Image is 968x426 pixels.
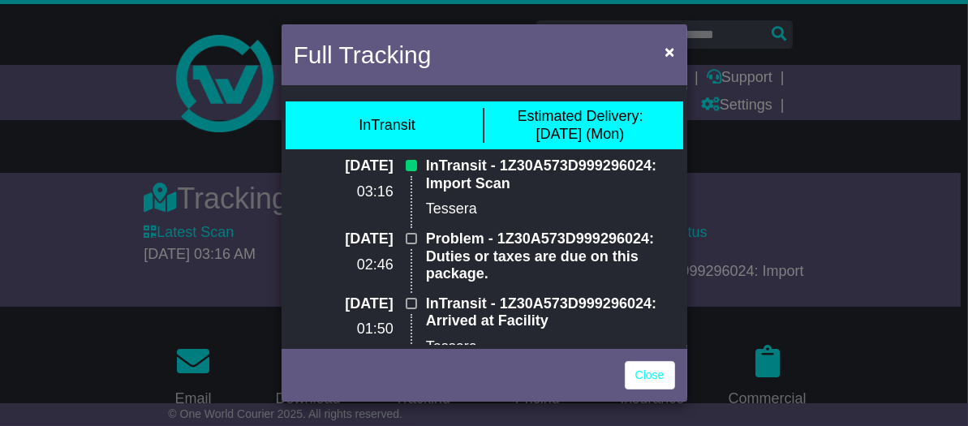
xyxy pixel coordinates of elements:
[294,230,394,248] p: [DATE]
[665,42,674,61] span: ×
[359,117,415,135] div: InTransit
[294,295,394,313] p: [DATE]
[426,295,675,330] p: InTransit - 1Z30A573D999296024: Arrived at Facility
[426,230,675,283] p: Problem - 1Z30A573D999296024: Duties or taxes are due on this package.
[426,338,675,356] p: Tessera
[426,200,675,218] p: Tessera
[294,321,394,338] p: 01:50
[656,35,682,68] button: Close
[517,108,643,124] span: Estimated Delivery:
[294,256,394,274] p: 02:46
[294,183,394,201] p: 03:16
[625,361,675,389] a: Close
[294,157,394,175] p: [DATE]
[517,108,643,143] div: [DATE] (Mon)
[426,157,675,192] p: InTransit - 1Z30A573D999296024: Import Scan
[294,37,432,73] h4: Full Tracking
